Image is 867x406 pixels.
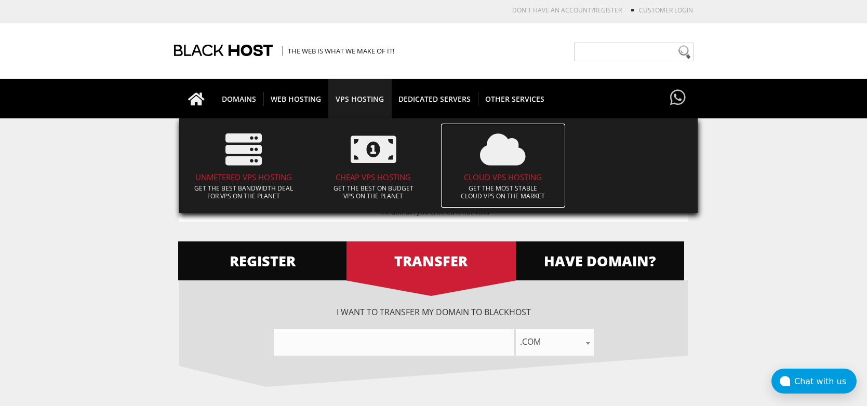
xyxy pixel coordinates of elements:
input: Need help? [574,43,693,61]
span: REGISTER [178,252,348,270]
a: HAVE DOMAIN? [515,241,684,280]
h4: CLOUD VPS HOSTING [446,173,561,182]
span: WEB HOSTING [263,92,329,106]
a: Go to homepage [178,79,215,118]
h4: UNMETERED VPS HOSTING [187,173,301,182]
p: Get the best on budget VPS on the planet [316,184,431,200]
a: VPS HOSTING [328,79,392,118]
a: DOMAINS [215,79,264,118]
span: VPS HOSTING [328,92,391,106]
span: OTHER SERVICES [478,92,552,106]
a: TRANSFER [346,241,516,280]
p: Get the best bandwidth deal for VPS on the planet [187,184,301,200]
a: UNMETERED VPS HOSTING Get the best bandwidth dealfor VPS on the planet [182,124,306,208]
li: Don't have an account? [497,6,622,15]
span: HAVE DOMAIN? [515,252,684,270]
div: Chat with us [794,376,857,386]
span: .com [516,334,594,349]
a: CLOUD VPS HOSTING Get the Most stableCloud VPS on the market [441,124,566,208]
a: Have questions? [668,79,688,117]
a: REGISTER [178,241,348,280]
p: Get the Most stable Cloud VPS on the market [446,184,561,200]
a: WEB HOSTING [263,79,329,118]
a: OTHER SERVICES [478,79,552,118]
span: The Web is what we make of it! [282,46,394,56]
a: Customer Login [639,6,693,15]
span: .com [516,329,594,356]
h4: CHEAP VPS HOSTING [316,173,431,182]
span: DOMAINS [215,92,264,106]
div: I want to transfer my domain to BlackHOST [179,306,688,356]
a: CHEAP VPS HOSTING Get the best on budgetVPS on the planet [311,124,436,208]
button: Chat with us [771,369,857,394]
a: REGISTER [594,6,622,15]
span: TRANSFER [346,252,516,270]
a: DEDICATED SERVERS [391,79,478,118]
span: DEDICATED SERVERS [391,92,478,106]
